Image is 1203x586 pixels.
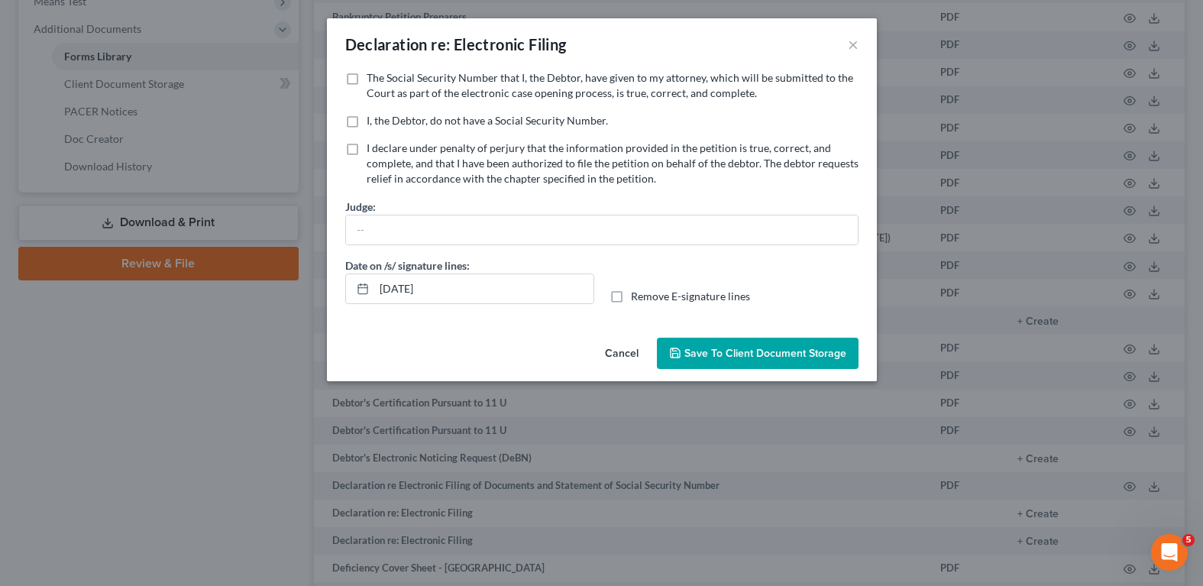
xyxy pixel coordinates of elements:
[346,215,858,244] input: --
[367,141,859,185] span: I declare under penalty of perjury that the information provided in the petition is true, correct...
[684,347,846,360] span: Save to Client Document Storage
[345,34,567,55] div: Declaration re: Electronic Filing
[367,71,853,99] span: The Social Security Number that I, the Debtor, have given to my attorney, which will be submitted...
[345,257,470,274] label: Date on /s/ signature lines:
[848,35,859,53] button: ×
[345,199,376,215] label: Judge:
[657,338,859,370] button: Save to Client Document Storage
[367,114,608,127] span: I, the Debtor, do not have a Social Security Number.
[1182,534,1195,546] span: 5
[1151,534,1188,571] iframe: Intercom live chat
[593,339,651,370] button: Cancel
[374,274,593,303] input: MM/DD/YYYY
[631,290,750,303] span: Remove E-signature lines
